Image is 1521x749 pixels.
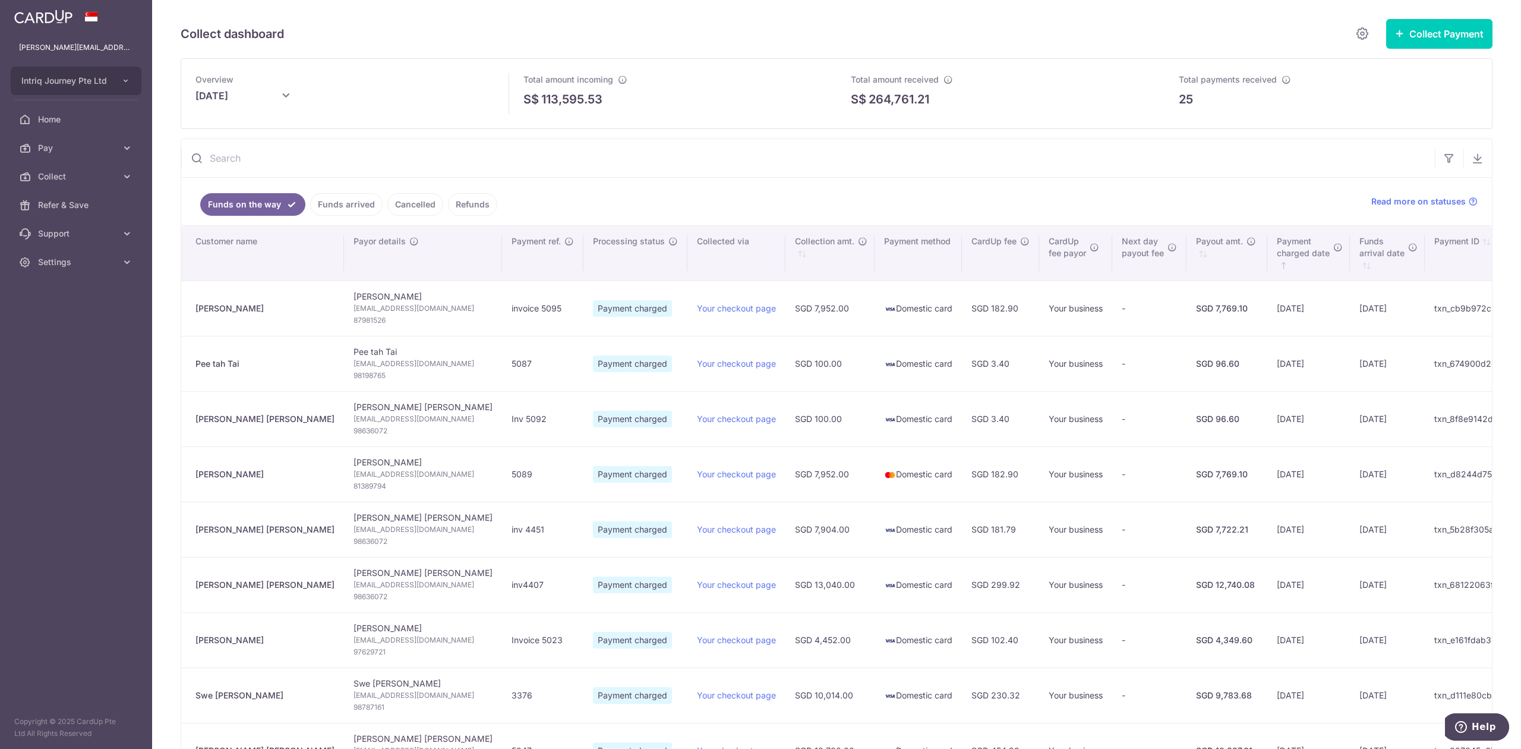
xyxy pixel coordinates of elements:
td: SGD 102.40 [962,612,1039,668]
td: - [1112,502,1186,557]
div: [PERSON_NAME] [PERSON_NAME] [195,579,335,591]
div: SGD 96.60 [1196,358,1258,370]
td: Domestic card [875,557,962,612]
span: Refer & Save [38,199,116,211]
a: Your checkout page [697,469,776,479]
div: SGD 7,769.10 [1196,468,1258,480]
th: Paymentcharged date : activate to sort column ascending [1267,226,1350,281]
td: SGD 299.92 [962,557,1039,612]
div: [PERSON_NAME] [195,468,335,480]
div: [PERSON_NAME] [195,634,335,646]
td: - [1112,336,1186,391]
th: Processing status [583,226,687,281]
div: [PERSON_NAME] [PERSON_NAME] [195,413,335,425]
td: - [1112,281,1186,336]
img: visa-sm-192604c4577d2d35970c8ed26b86981c2741ebd56154ab54ad91a526f0f24972.png [884,303,896,315]
td: Swe [PERSON_NAME] [344,668,502,723]
span: 98636072 [354,425,493,437]
td: Pee tah Tai [344,336,502,391]
td: txn_cb9b972c3f7 [1425,281,1517,336]
img: visa-sm-192604c4577d2d35970c8ed26b86981c2741ebd56154ab54ad91a526f0f24972.png [884,580,896,591]
td: Inv 5092 [502,391,583,446]
span: [EMAIL_ADDRESS][DOMAIN_NAME] [354,579,493,591]
a: Refunds [448,193,497,216]
a: Your checkout page [697,524,776,534]
span: Pay [38,142,116,154]
a: Cancelled [387,193,443,216]
th: Customer name [181,226,344,281]
a: Your checkout page [697,635,776,645]
p: 25 [1179,90,1193,108]
td: Your business [1039,336,1112,391]
span: 98636072 [354,536,493,547]
td: - [1112,612,1186,668]
div: SGD 12,740.08 [1196,579,1258,591]
td: [DATE] [1267,502,1350,557]
span: Read more on statuses [1371,196,1466,207]
p: 264,761.21 [869,90,929,108]
td: SGD 7,952.00 [785,446,875,502]
span: Payor details [354,235,406,247]
td: 5089 [502,446,583,502]
div: SGD 4,349.60 [1196,634,1258,646]
div: [PERSON_NAME] [195,303,335,314]
div: SGD 7,769.10 [1196,303,1258,314]
span: Payment charged [593,632,672,649]
td: [DATE] [1350,281,1425,336]
td: txn_8f8e9142db4 [1425,391,1517,446]
td: SGD 10,014.00 [785,668,875,723]
td: 3376 [502,668,583,723]
img: visa-sm-192604c4577d2d35970c8ed26b86981c2741ebd56154ab54ad91a526f0f24972.png [884,690,896,702]
td: Domestic card [875,446,962,502]
div: SGD 7,722.21 [1196,524,1258,536]
span: [EMAIL_ADDRESS][DOMAIN_NAME] [354,303,493,314]
td: Your business [1039,612,1112,668]
span: Payout amt. [1196,235,1243,247]
img: visa-sm-192604c4577d2d35970c8ed26b86981c2741ebd56154ab54ad91a526f0f24972.png [884,414,896,426]
span: Payment charged [593,521,672,538]
span: [EMAIL_ADDRESS][DOMAIN_NAME] [354,358,493,370]
th: Collected via [687,226,785,281]
td: SGD 7,904.00 [785,502,875,557]
a: Funds on the way [200,193,305,216]
td: txn_d111e80cbca [1425,668,1517,723]
td: [DATE] [1350,557,1425,612]
span: Payment charged [593,300,672,317]
span: [EMAIL_ADDRESS][DOMAIN_NAME] [354,524,493,536]
div: Swe [PERSON_NAME] [195,690,335,701]
td: Domestic card [875,336,962,391]
img: visa-sm-192604c4577d2d35970c8ed26b86981c2741ebd56154ab54ad91a526f0f24972.png [884,635,896,647]
span: Processing status [593,235,665,247]
td: [DATE] [1350,446,1425,502]
td: [DATE] [1350,336,1425,391]
button: Intriq Journey Pte Ltd [11,67,141,95]
td: SGD 230.32 [962,668,1039,723]
td: [DATE] [1267,446,1350,502]
td: [PERSON_NAME] [344,446,502,502]
td: inv 4451 [502,502,583,557]
span: [EMAIL_ADDRESS][DOMAIN_NAME] [354,634,493,646]
th: Payment method [875,226,962,281]
td: [DATE] [1267,391,1350,446]
td: [DATE] [1267,612,1350,668]
iframe: Opens a widget where you can find more information [1445,713,1509,743]
td: Your business [1039,502,1112,557]
td: txn_d8244d75204 [1425,446,1517,502]
td: - [1112,557,1186,612]
span: Total amount received [851,74,939,84]
a: Funds arrived [310,193,383,216]
td: SGD 3.40 [962,391,1039,446]
td: - [1112,391,1186,446]
td: Your business [1039,446,1112,502]
span: Help [27,8,51,19]
td: [DATE] [1267,281,1350,336]
td: [PERSON_NAME] [PERSON_NAME] [344,391,502,446]
th: Payment ref. [502,226,583,281]
td: SGD 181.79 [962,502,1039,557]
span: 97629721 [354,646,493,658]
th: Payout amt. : activate to sort column ascending [1186,226,1267,281]
p: 113,595.53 [541,90,602,108]
td: SGD 13,040.00 [785,557,875,612]
td: [PERSON_NAME] [PERSON_NAME] [344,557,502,612]
span: 87981526 [354,314,493,326]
